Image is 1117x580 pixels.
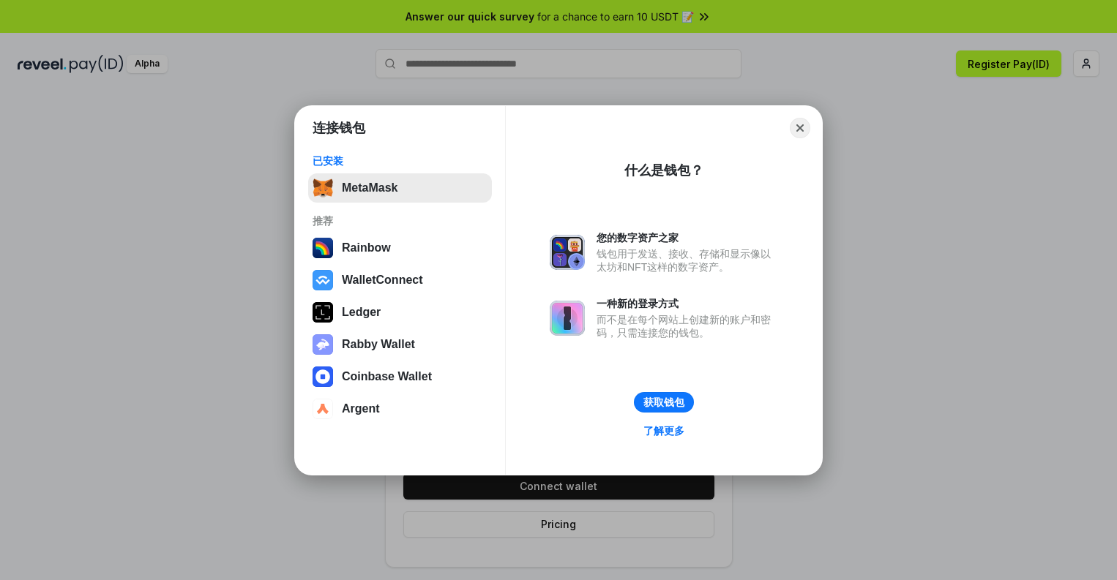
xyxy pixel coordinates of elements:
img: svg+xml,%3Csvg%20xmlns%3D%22http%3A%2F%2Fwww.w3.org%2F2000%2Fsvg%22%20width%3D%2228%22%20height%3... [313,302,333,323]
div: 一种新的登录方式 [597,297,778,310]
img: svg+xml,%3Csvg%20fill%3D%22none%22%20height%3D%2233%22%20viewBox%3D%220%200%2035%2033%22%20width%... [313,178,333,198]
button: Rabby Wallet [308,330,492,359]
button: Argent [308,394,492,423]
img: svg+xml,%3Csvg%20width%3D%2228%22%20height%3D%2228%22%20viewBox%3D%220%200%2028%2028%22%20fill%3D... [313,270,333,290]
div: 已安装 [313,154,487,167]
div: 什么是钱包？ [624,162,703,179]
img: svg+xml,%3Csvg%20xmlns%3D%22http%3A%2F%2Fwww.w3.org%2F2000%2Fsvg%22%20fill%3D%22none%22%20viewBox... [550,235,585,270]
img: svg+xml,%3Csvg%20xmlns%3D%22http%3A%2F%2Fwww.w3.org%2F2000%2Fsvg%22%20fill%3D%22none%22%20viewBox... [313,334,333,355]
button: Close [790,118,810,138]
div: Rabby Wallet [342,338,415,351]
div: 推荐 [313,214,487,227]
button: WalletConnect [308,265,492,295]
button: Ledger [308,298,492,327]
div: WalletConnect [342,274,423,287]
div: 您的数字资产之家 [597,231,778,244]
div: MetaMask [342,181,397,195]
img: svg+xml,%3Csvg%20width%3D%2228%22%20height%3D%2228%22%20viewBox%3D%220%200%2028%2028%22%20fill%3D... [313,399,333,419]
div: 获取钱包 [643,396,684,409]
button: 获取钱包 [634,392,694,413]
div: 钱包用于发送、接收、存储和显示像以太坊和NFT这样的数字资产。 [597,247,778,274]
img: svg+xml,%3Csvg%20xmlns%3D%22http%3A%2F%2Fwww.w3.org%2F2000%2Fsvg%22%20fill%3D%22none%22%20viewBox... [550,301,585,336]
img: svg+xml,%3Csvg%20width%3D%22120%22%20height%3D%22120%22%20viewBox%3D%220%200%20120%20120%22%20fil... [313,238,333,258]
button: Coinbase Wallet [308,362,492,391]
div: Ledger [342,306,381,319]
div: 而不是在每个网站上创建新的账户和密码，只需连接您的钱包。 [597,313,778,339]
img: svg+xml,%3Csvg%20width%3D%2228%22%20height%3D%2228%22%20viewBox%3D%220%200%2028%2028%22%20fill%3D... [313,366,333,387]
div: 了解更多 [643,424,684,437]
div: Coinbase Wallet [342,370,432,383]
div: Rainbow [342,241,391,255]
a: 了解更多 [635,421,693,440]
button: MetaMask [308,173,492,203]
div: Argent [342,402,380,415]
button: Rainbow [308,233,492,263]
h1: 连接钱包 [313,119,365,137]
